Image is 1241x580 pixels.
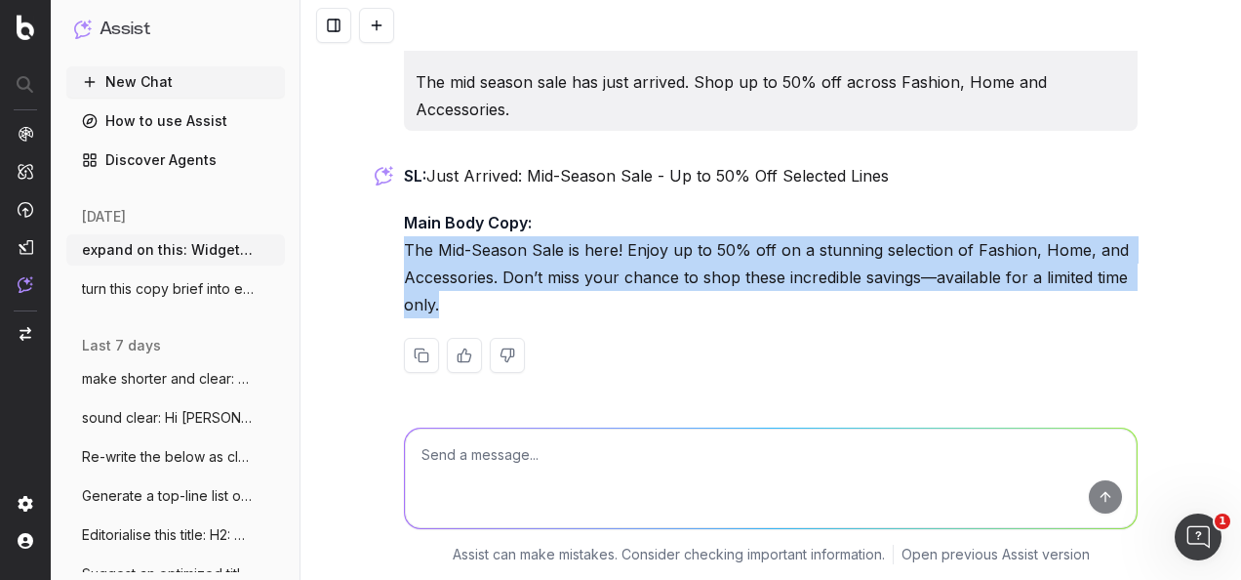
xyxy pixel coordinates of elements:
span: last 7 days [82,336,161,355]
button: Editorialise this title: H2: TOP OF THE [66,519,285,551]
span: Re-write the below as clear notes: Art [82,447,254,467]
img: Analytics [18,126,33,142]
img: My account [18,533,33,549]
button: Generate a top-line list of optimised SE [66,480,285,512]
img: Studio [18,239,33,255]
button: expand on this: Widget Description: Cele [66,234,285,266]
a: How to use Assist [66,105,285,137]
img: Assist [18,276,33,293]
button: turn this copy brief into event copy: In [66,273,285,305]
p: Assist can make mistakes. Consider checking important information. [453,545,885,564]
span: Generate a top-line list of optimised SE [82,486,254,506]
span: expand on this: Widget Description: Cele [82,240,254,260]
strong: SL: [404,166,426,186]
button: sound clear: Hi [PERSON_NAME], I hope you're well. [66,402,285,434]
img: Botify assist logo [375,166,393,186]
button: New Chat [66,66,285,98]
img: Activation [18,201,33,218]
img: Switch project [20,327,31,341]
span: make shorter and clear: Online only, sho [82,369,254,389]
span: [DATE] [82,207,126,227]
p: The mid season sale has just arrived. Shop up to 50% off across Fashion, Home and Accessories. [416,68,1126,123]
span: turn this copy brief into event copy: In [82,279,254,299]
iframe: Intercom live chat [1175,514,1221,560]
span: sound clear: Hi [PERSON_NAME], I hope you're well. [82,408,254,428]
img: Intelligence [18,163,33,180]
button: Assist [74,16,277,43]
a: Open previous Assist version [901,545,1090,564]
img: Assist [74,20,92,38]
strong: Main Body Copy: [404,213,532,232]
span: 1 [1215,514,1230,529]
button: Re-write the below as clear notes: Art [66,441,285,473]
a: Discover Agents [66,145,285,176]
img: Botify logo [17,15,34,40]
button: make shorter and clear: Online only, sho [66,363,285,394]
h1: Assist [100,16,150,43]
span: Editorialise this title: H2: TOP OF THE [82,525,254,545]
img: Setting [18,496,33,512]
p: Just Arrived: Mid-Season Sale - Up to 50% Off Selected Lines [404,162,1138,189]
p: The Mid-Season Sale is here! Enjoy up to 50% off on a stunning selection of Fashion, Home, and Ac... [404,209,1138,318]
